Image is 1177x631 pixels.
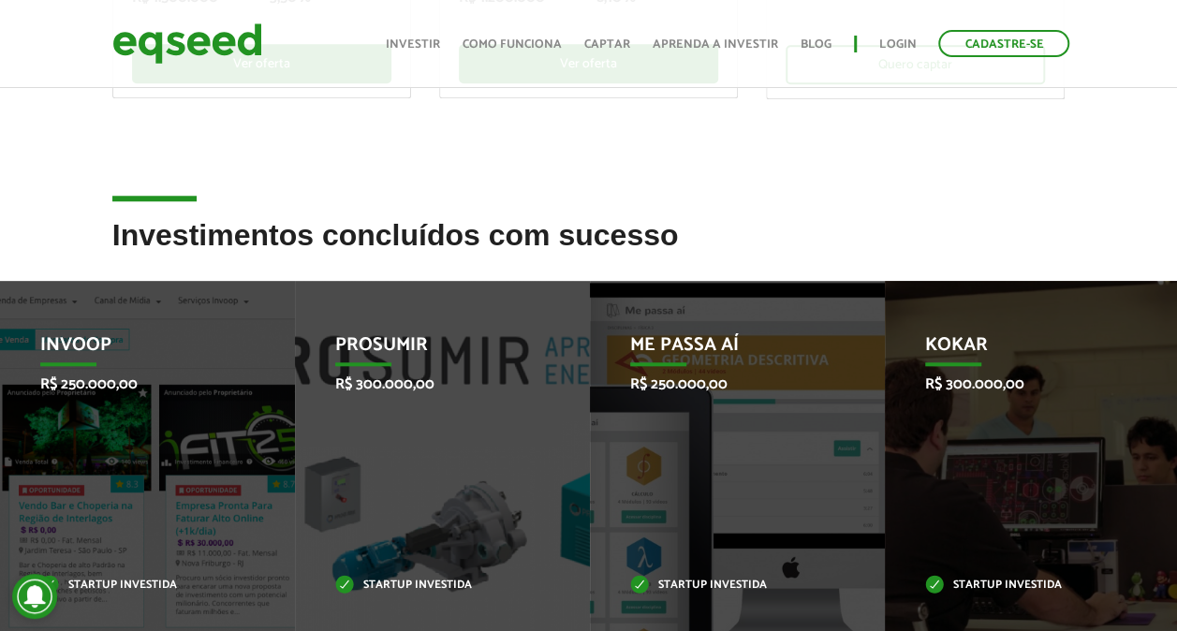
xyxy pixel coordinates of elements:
[335,375,522,393] p: R$ 300.000,00
[630,334,817,366] p: Me Passa Aí
[584,38,630,51] a: Captar
[40,375,228,393] p: R$ 250.000,00
[630,580,817,591] p: Startup investida
[335,580,522,591] p: Startup investida
[925,375,1112,393] p: R$ 300.000,00
[653,38,778,51] a: Aprenda a investir
[463,38,562,51] a: Como funciona
[40,334,228,366] p: Invoop
[112,19,262,68] img: EqSeed
[925,334,1112,366] p: Kokar
[630,375,817,393] p: R$ 250.000,00
[879,38,916,51] a: Login
[335,334,522,366] p: Prosumir
[40,580,228,591] p: Startup investida
[386,38,440,51] a: Investir
[112,219,1066,280] h2: Investimentos concluídos com sucesso
[801,38,831,51] a: Blog
[925,580,1112,591] p: Startup investida
[938,30,1069,57] a: Cadastre-se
